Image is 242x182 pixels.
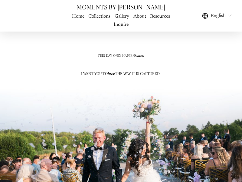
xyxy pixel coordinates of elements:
h2: THIS DAY ONLY HAPPENS [98,54,144,57]
span: Gallery [115,13,129,20]
a: Home [72,12,84,21]
a: MOMENTS BY [PERSON_NAME] [77,2,165,11]
em: once [136,53,143,58]
div: language picker [202,12,232,20]
a: Resources [150,12,170,21]
a: folder dropdown [115,12,129,21]
span: English [211,12,226,19]
a: About [133,12,146,21]
a: Inquire [114,21,129,29]
a: Collections [88,12,110,21]
h2: I WANT YOU TO THE WAY IT IS CAPTURED [81,72,160,76]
